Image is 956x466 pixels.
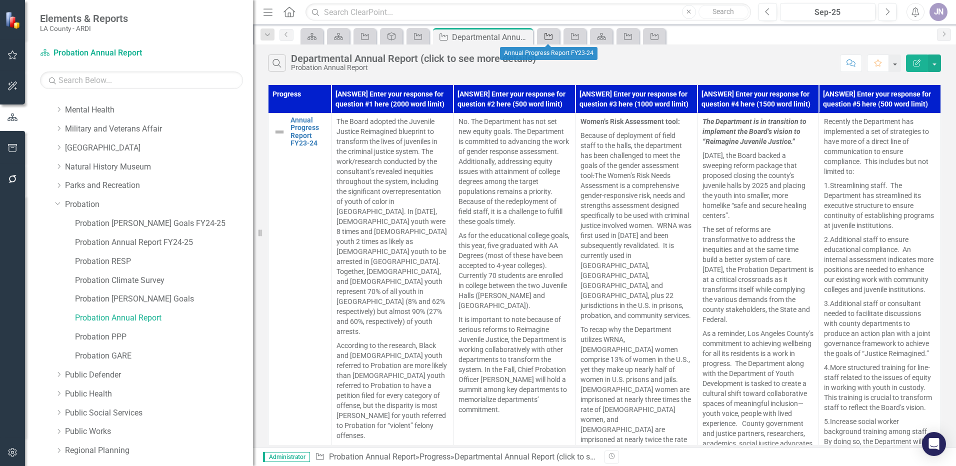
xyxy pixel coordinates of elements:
[824,116,935,178] p: Recently the Department has implemented a set of strategies to have more of a direct line of comm...
[922,432,946,456] div: Open Intercom Messenger
[75,312,253,324] a: Probation Annual Report
[65,161,253,173] a: Natural History Museum
[65,199,253,210] a: Probation
[329,452,415,461] a: Probation Annual Report
[65,180,253,191] a: Parks and Recreation
[75,256,253,267] a: Probation RESP
[824,360,935,414] p: 4. More structured training for line-staff related to the issues of equity in working with youth ...
[75,218,253,229] a: Probation [PERSON_NAME] Goals FY24-25
[824,178,935,232] p: 1. Streamlining staff. The Department has streamlined its executive structure to ensure continuit...
[824,296,935,360] p: 3. Additional staff or consultant needed to facilitate discussions with county departments to pro...
[65,426,253,437] a: Public Works
[702,117,806,145] em: The Department is in transition to implement the Board’s vision to “Reimagine Juvenile Justice.”
[452,31,530,43] div: Departmental Annual Report (click to see more details)
[65,445,253,456] a: Regional Planning
[65,142,253,154] a: [GEOGRAPHIC_DATA]
[65,104,253,116] a: Mental Health
[580,117,680,125] strong: Women’s Risk Assessment tool:
[458,312,570,416] p: It is important to note because of serious reforms to Reimagine Juvenile Justice, the Department ...
[75,331,253,343] a: Probation PPP
[5,11,22,29] img: ClearPoint Strategy
[336,338,448,442] p: According to the research, Black and [DEMOGRAPHIC_DATA] youth referred to Probation are more like...
[65,369,253,381] a: Public Defender
[580,128,692,322] p: Because of deployment of field staff to the halls, the department has been challenged to meet the...
[75,275,253,286] a: Probation Climate Survey
[824,232,935,296] p: 2. Additional staff to ensure educational compliance. An internal assessment indicates more posit...
[698,5,748,19] button: Search
[315,451,597,463] div: » »
[65,407,253,419] a: Public Social Services
[290,116,326,147] a: Annual Progress Report FY23-24
[592,171,594,179] s: .
[500,47,597,60] div: Annual Progress Report FY23-24
[419,452,450,461] a: Progress
[291,64,536,71] div: Probation Annual Report
[263,452,310,462] span: Administrator
[702,222,814,326] p: The set of reforms are transformative to address the inequities and at the same time build a bett...
[291,53,536,64] div: Departmental Annual Report (click to see more details)
[75,293,253,305] a: Probation [PERSON_NAME] Goals
[702,148,814,222] p: [DATE], the Board backed a sweeping reform package that proposed closing the county's juvenile ha...
[780,3,875,21] button: Sep-25
[712,7,734,15] span: Search
[75,350,253,362] a: Probation GARE
[458,116,570,228] p: No. The Department has not set new equity goals. The Department is committed to advancing the wor...
[454,452,646,461] div: Departmental Annual Report (click to see more details)
[783,6,872,18] div: Sep-25
[65,388,253,400] a: Public Health
[458,228,570,312] p: As for the educational college goals, this year, five graduated with AA Degrees (most of these ha...
[273,126,285,138] img: Not Defined
[40,12,128,24] span: Elements & Reports
[336,116,448,338] p: The Board adopted the Juvenile Justice Reimagined blueprint to transform the lives of juveniles i...
[929,3,947,21] button: JN
[65,123,253,135] a: Military and Veterans Affair
[305,3,751,21] input: Search ClearPoint...
[40,24,128,32] small: LA County - ARDI
[40,47,165,59] a: Probation Annual Report
[75,237,253,248] a: Probation Annual Report FY24-25
[40,71,243,89] input: Search Below...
